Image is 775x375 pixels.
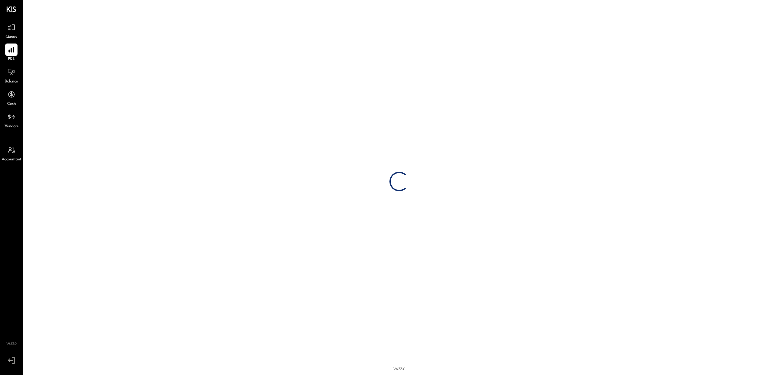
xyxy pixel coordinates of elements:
[0,111,22,130] a: Vendors
[393,367,405,372] div: v 4.33.0
[0,88,22,107] a: Cash
[0,66,22,85] a: Balance
[0,44,22,62] a: P&L
[8,56,15,62] span: P&L
[2,157,21,163] span: Accountant
[0,21,22,40] a: Queue
[7,101,16,107] span: Cash
[5,79,18,85] span: Balance
[5,124,18,130] span: Vendors
[0,144,22,163] a: Accountant
[6,34,18,40] span: Queue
